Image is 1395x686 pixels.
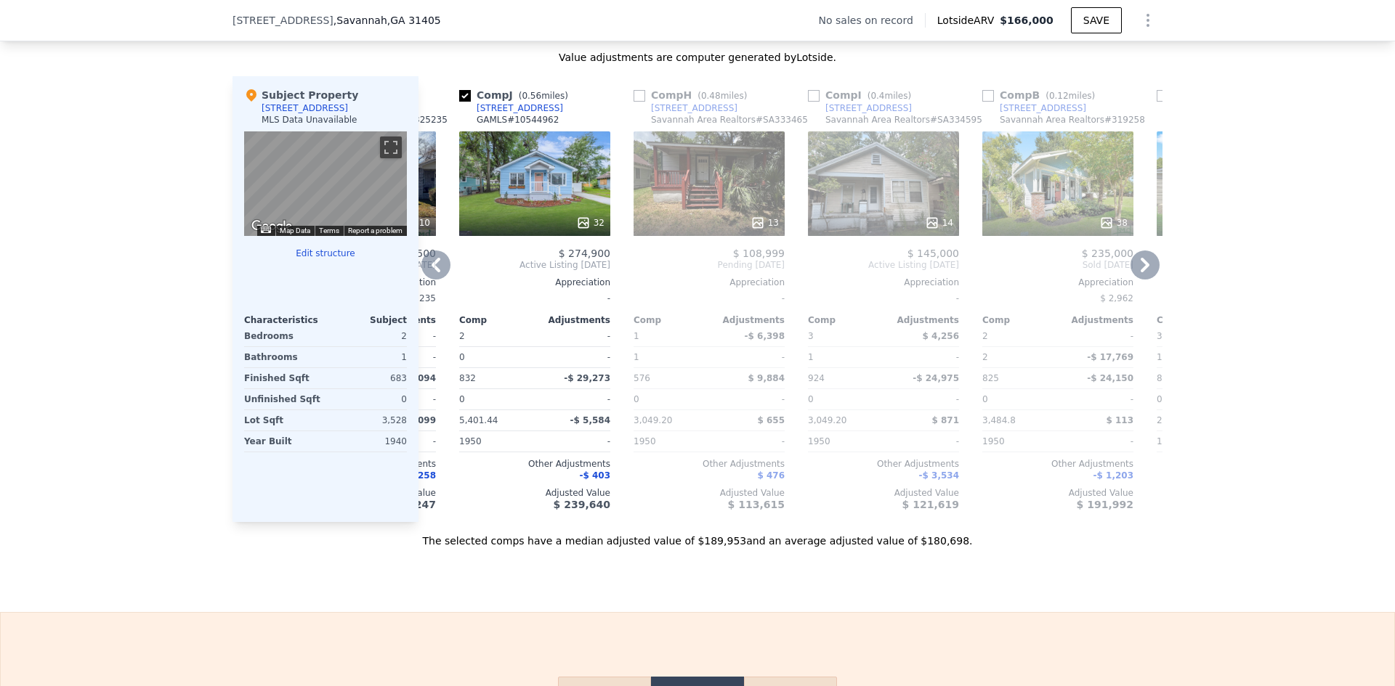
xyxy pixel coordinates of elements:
span: 825 [982,373,999,383]
span: 0.12 [1049,91,1069,101]
span: Active Listing [DATE] [459,259,610,271]
div: 0 [328,389,407,409]
a: [STREET_ADDRESS] [634,102,737,114]
div: 1950 [634,431,706,452]
span: $ 191,992 [1077,499,1133,510]
span: $ 121,619 [902,499,959,510]
span: Lotside ARV [937,13,1000,28]
span: , GA 31405 [387,15,441,26]
div: - [538,389,610,409]
span: $ 4,256 [923,331,959,341]
a: Open this area in Google Maps (opens a new window) [248,217,296,236]
span: 924 [808,373,825,383]
span: 3,049.20 [634,415,672,425]
span: -$ 403 [579,470,610,481]
div: Comp H [634,88,753,102]
div: Year Built [244,431,323,452]
div: 1940 [328,431,407,452]
span: 0 [459,394,465,404]
div: Comp J [459,88,574,102]
span: 3 [808,331,814,341]
div: 38 [1099,216,1128,230]
div: Other Adjustments [459,458,610,470]
div: Appreciation [634,277,785,288]
div: Adjusted Value [459,487,610,499]
div: 1 [328,347,407,367]
span: [STREET_ADDRESS] [232,13,333,28]
div: [STREET_ADDRESS] [262,102,348,114]
div: Adjusted Value [634,487,785,499]
span: -$ 17,769 [1087,352,1133,362]
div: Savannah Area Realtors # 319258 [1000,114,1145,126]
div: [STREET_ADDRESS] [651,102,737,114]
div: Adjusted Value [808,487,959,499]
div: Adjustments [535,314,610,326]
div: 3,528 [328,410,407,430]
span: 576 [634,373,650,383]
span: 2,874.96 [1157,415,1195,425]
span: $ 476 [757,470,785,481]
div: MLS Data Unavailable [262,114,357,126]
span: $166,000 [1000,15,1054,26]
div: Street View [244,131,407,236]
div: - [886,431,959,452]
div: Appreciation [808,277,959,288]
div: Subject Property [244,88,358,102]
div: 1950 [459,431,532,452]
div: Map [244,131,407,236]
span: 3 [1157,331,1162,341]
div: Comp [982,314,1058,326]
span: 0.48 [701,91,721,101]
div: Unfinished Sqft [244,389,323,409]
button: SAVE [1071,7,1122,33]
button: Map Data [280,226,310,236]
div: Appreciation [982,277,1133,288]
div: 13 [751,216,779,230]
div: 1 [808,347,881,367]
div: 1950 [982,431,1055,452]
span: Sold [DATE] [982,259,1133,271]
a: [STREET_ADDRESS] [1157,102,1261,114]
div: 2 [982,347,1055,367]
div: - [712,431,785,452]
div: - [1061,431,1133,452]
span: ( miles) [692,91,753,101]
a: [STREET_ADDRESS] [982,102,1086,114]
div: Savannah Area Realtors # SA333465 [651,114,808,126]
span: $ 3,235 [403,293,436,303]
span: $ 9,884 [748,373,785,383]
span: 5,401.44 [459,415,498,425]
span: $ 239,640 [554,499,610,510]
div: [STREET_ADDRESS] [825,102,912,114]
button: Keyboard shortcuts [261,226,271,233]
div: Value adjustments are computer generated by Lotside . [232,50,1162,65]
span: $ 871 [931,415,959,425]
span: -$ 6,398 [745,331,785,341]
div: Characteristics [244,314,325,326]
button: Edit structure [244,248,407,259]
span: 832 [459,373,476,383]
div: [STREET_ADDRESS] [1000,102,1086,114]
div: - [538,326,610,346]
div: Comp [634,314,709,326]
div: - [538,431,610,452]
div: Adjustments [883,314,959,326]
div: - [1061,326,1133,346]
div: - [886,347,959,367]
div: - [634,288,785,309]
div: - [712,347,785,367]
button: Show Options [1133,6,1162,35]
div: Appreciation [1157,277,1308,288]
span: Pending [DATE] [634,259,785,271]
span: $ 2,962 [1100,293,1133,303]
div: - [886,389,959,409]
img: Google [248,217,296,236]
a: [STREET_ADDRESS] [459,102,563,114]
span: ( miles) [1040,91,1101,101]
div: - [1061,389,1133,409]
span: 0.56 [522,91,541,101]
div: Adjusted Value [1157,487,1308,499]
div: Other Adjustments [1157,458,1308,470]
div: Comp B [982,88,1101,102]
div: Savannah Area Realtors # SA334595 [825,114,982,126]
